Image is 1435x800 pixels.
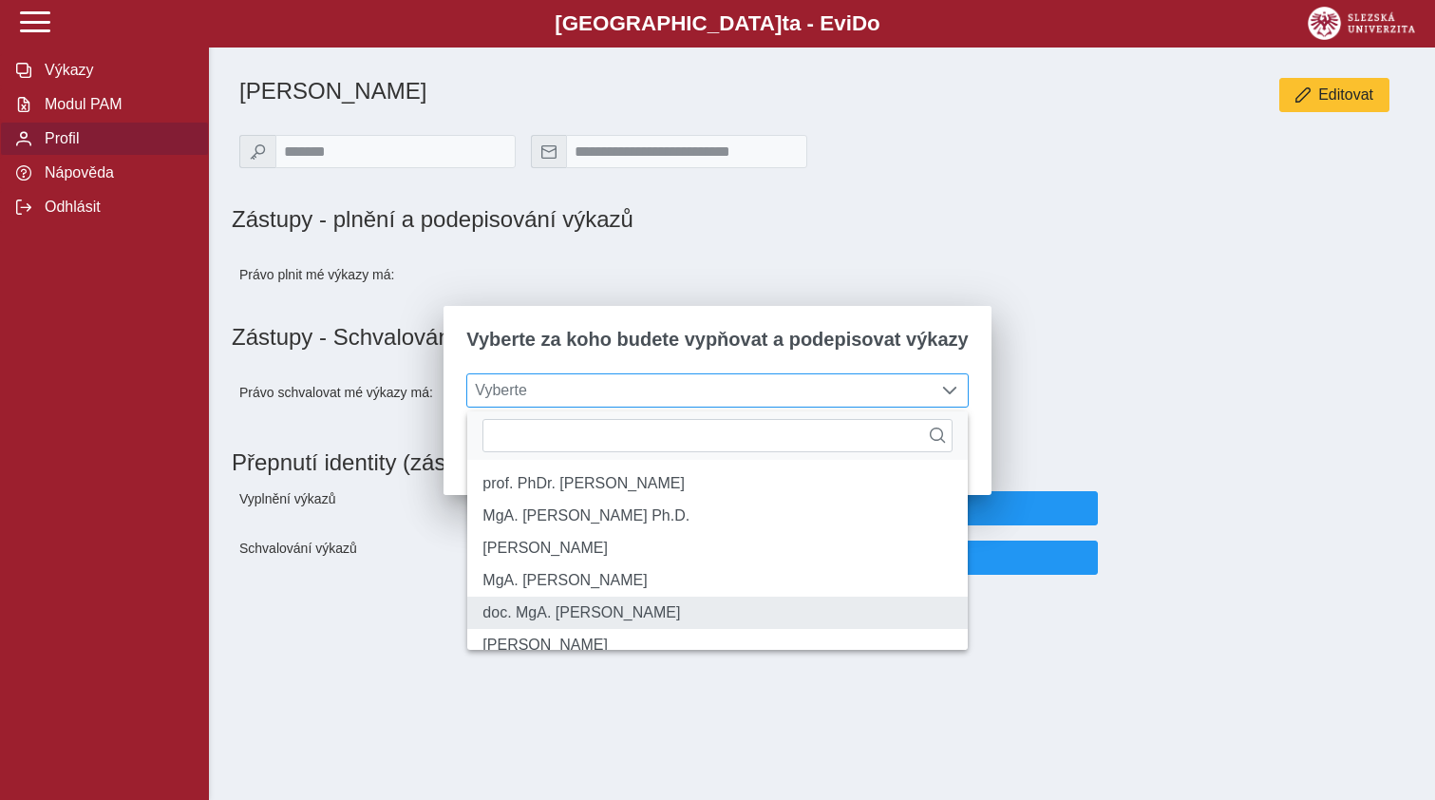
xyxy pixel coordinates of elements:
[467,629,967,661] li: doc. Mgr. Josef Moucha
[232,442,1397,484] h1: Přepnutí identity (zástup)
[1279,78,1389,112] button: Editovat
[232,324,1412,351] h1: Zástupy - Schvalování výkazů
[467,467,967,500] li: prof. PhDr. Vladimír Birgus
[232,366,523,419] div: Právo schvalovat mé výkazy má:
[467,532,967,564] li: Lukáš Lamla
[1318,86,1373,104] span: Editovat
[39,62,193,79] span: Výkazy
[232,248,523,301] div: Právo plnit mé výkazy má:
[39,164,193,181] span: Nápověda
[239,78,1001,105] h1: [PERSON_NAME]
[39,130,193,147] span: Profil
[232,484,523,533] div: Vyplnění výkazů
[39,199,193,216] span: Odhlásit
[867,11,880,35] span: o
[1308,7,1415,40] img: logo_web_su.png
[467,597,967,629] li: doc. MgA. Pavel Mára
[232,533,523,582] div: Schvalování výkazů
[467,500,967,532] li: MgA. Mgr. Ondřej Durczak Ph.D.
[39,96,193,113] span: Modul PAM
[466,329,968,351] span: Vyberte za koho budete vypňovat a podepisovat výkazy
[467,564,967,597] li: MgA. David Macháč
[232,206,1001,233] h1: Zástupy - plnění a podepisování výkazů
[467,374,932,407] span: Vyberte
[852,11,867,35] span: D
[57,11,1378,36] b: [GEOGRAPHIC_DATA] a - Evi
[782,11,788,35] span: t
